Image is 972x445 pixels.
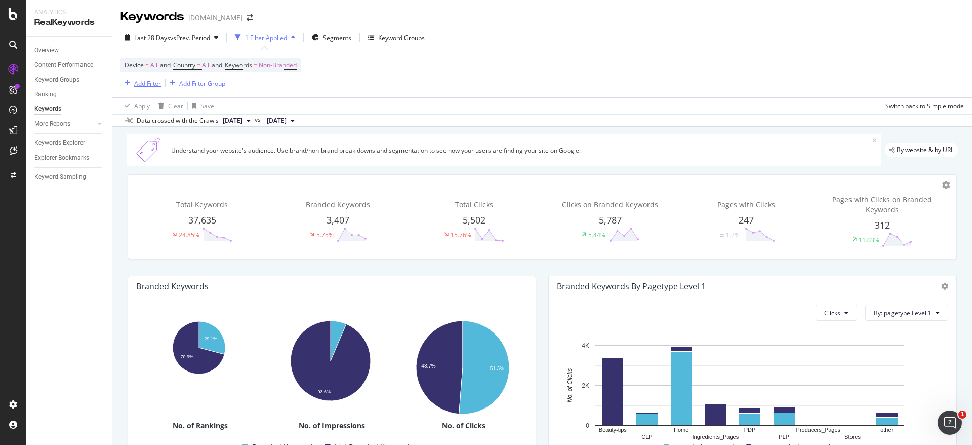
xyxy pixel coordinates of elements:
button: [DATE] [263,115,299,127]
div: Analytics [34,8,104,17]
a: Keywords Explorer [34,138,105,149]
div: Keywords [120,8,184,25]
span: and [160,61,171,69]
div: 11.03% [859,236,879,244]
text: 0 [586,422,589,429]
a: Overview [34,45,105,56]
span: Non-Branded [259,58,297,72]
button: 1 Filter Applied [231,29,299,46]
span: 2025 Sep. 6th [267,116,287,125]
span: Device [125,61,144,69]
button: By: pagetype Level 1 [865,305,948,321]
div: RealKeywords [34,17,104,28]
text: 70.9% [180,355,193,360]
div: Data crossed with the Crawls [137,116,219,125]
div: No. of Impressions [268,421,395,431]
a: Explorer Bookmarks [34,153,105,163]
text: Ingredients_Pages [692,434,739,440]
div: Branded Keywords [136,281,209,291]
div: 15.76% [451,231,471,239]
text: PLP [779,434,789,440]
button: Clear [154,98,183,114]
span: Segments [323,33,351,42]
img: Equal [720,234,724,237]
span: Clicks on Branded Keywords [562,200,658,209]
button: Segments [308,29,355,46]
svg: A chart. [268,316,393,404]
svg: A chart. [557,340,943,441]
div: 5.44% [588,231,605,239]
text: CLP [641,434,652,440]
div: Keywords [34,104,61,115]
text: 29.1% [205,336,218,341]
text: Home [674,427,688,433]
div: [DOMAIN_NAME] [188,13,242,23]
span: and [212,61,222,69]
text: No. of Clicks [566,368,573,402]
div: Clear [168,102,183,110]
span: Keywords [225,61,252,69]
span: Pages with Clicks [717,200,775,209]
div: Switch back to Simple mode [885,102,964,110]
div: Add Filter Group [179,79,225,88]
button: Clicks [816,305,857,321]
text: Stores [844,434,861,440]
a: Keyword Groups [34,75,105,85]
div: Keywords Explorer [34,138,85,149]
a: Keyword Sampling [34,172,105,182]
div: Keyword Groups [34,75,79,85]
a: Keywords [34,104,105,115]
span: All [150,58,157,72]
img: Xn5yXbTLC6GvtKIoinKAiP4Hm0QJ922KvQwAAAAASUVORK5CYII= [131,138,167,162]
div: 5.75% [316,231,334,239]
span: = [145,61,149,69]
a: Ranking [34,89,105,100]
text: 4K [582,342,589,349]
svg: A chart. [136,316,262,375]
div: Ranking [34,89,57,100]
span: All [202,58,209,72]
button: Add Filter Group [166,77,225,89]
button: Apply [120,98,150,114]
span: Last 28 Days [134,33,170,42]
button: Last 28 DaysvsPrev. Period [120,29,222,46]
div: No. of Clicks [400,421,528,431]
div: Understand your website's audience. Use brand/non-brand break downs and segmentation to see how y... [171,146,872,155]
div: arrow-right-arrow-left [247,14,253,21]
span: 312 [875,219,890,231]
text: 48.7% [421,363,435,369]
div: Add Filter [134,79,161,88]
span: = [254,61,257,69]
div: Explorer Bookmarks [34,153,89,163]
span: 5,787 [599,214,622,226]
text: Beauty-tips [599,427,627,433]
span: = [197,61,200,69]
span: Country [173,61,195,69]
text: PDP [744,427,756,433]
span: Branded Keywords [306,200,370,209]
div: 24.85% [179,231,199,239]
span: 5,502 [463,214,485,226]
span: 2025 Oct. 11th [223,116,242,125]
text: 2K [582,382,589,389]
a: More Reports [34,119,95,129]
span: 247 [739,214,754,226]
svg: A chart. [400,316,525,419]
button: [DATE] [219,115,255,127]
span: By: pagetype Level 1 [874,309,931,317]
div: No. of Rankings [136,421,264,431]
div: Save [200,102,214,110]
button: Keyword Groups [364,29,429,46]
div: Branded Keywords By pagetype Level 1 [557,281,706,291]
span: 37,635 [188,214,216,226]
div: legacy label [885,143,958,157]
div: 1 Filter Applied [245,33,287,42]
text: 51.3% [490,366,504,372]
text: Producers_Pages [796,427,841,433]
span: 1 [958,411,966,419]
span: 3,407 [327,214,349,226]
span: Total Clicks [455,200,493,209]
